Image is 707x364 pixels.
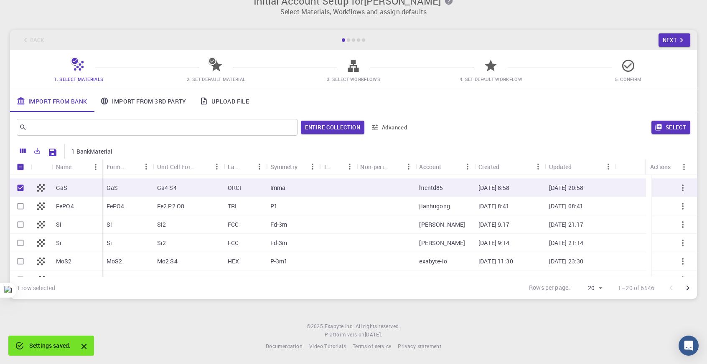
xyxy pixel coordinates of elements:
button: Go to next page [679,280,696,296]
button: Sort [329,160,343,173]
button: Next [659,33,691,47]
p: drubhargav [419,276,450,284]
button: Sort [72,160,85,174]
p: [DATE] 11:21 [549,276,584,284]
button: Export [30,144,44,157]
div: Updated [549,159,572,175]
p: [PERSON_NAME] [419,220,465,229]
button: Menu [253,160,266,173]
p: Rows per page: [529,283,570,293]
p: Si [56,220,61,229]
div: Symmetry [270,159,298,175]
span: Support [17,6,47,13]
span: Filter throughout whole library including sets (folders) [301,121,364,134]
button: Close [77,340,91,353]
p: [DATE] 21:14 [549,239,584,247]
p: HEX [228,257,239,265]
a: [DATE]. [365,331,382,339]
a: Video Tutorials [309,342,346,351]
div: Symmetry [266,159,319,175]
div: Non-periodic [356,159,415,175]
p: Zn(InS2)2 [56,276,83,284]
p: GaS [56,184,67,192]
button: Save Explorer Settings [44,144,61,161]
span: Video Tutorials [309,343,346,349]
button: Columns [16,144,30,157]
div: Lattice [228,159,239,175]
button: Sort [239,160,253,173]
button: Menu [402,160,415,173]
div: Actions [650,159,671,175]
span: 1. Select Materials [54,76,103,82]
p: FCC [228,239,239,247]
p: GaS [107,184,118,192]
div: Lattice [224,159,266,175]
button: Menu [306,160,319,173]
div: Name [52,159,102,175]
p: [DATE] 9:17 [478,220,510,229]
a: Privacy statement [398,342,441,351]
p: FePO4 [107,202,125,210]
a: Terms of service [353,342,391,351]
span: © 2025 [307,322,324,331]
p: [DATE] 11:21 [478,276,513,284]
div: Tags [319,159,356,175]
p: exabyte-io [419,257,447,265]
p: [DATE] 23:30 [549,257,584,265]
div: Icon [31,159,52,175]
button: Menu [140,160,153,173]
div: Created [478,159,499,175]
p: Si [107,220,112,229]
div: Unit Cell Formula [157,159,197,175]
div: Actions [646,159,691,175]
span: Documentation [266,343,303,349]
button: Entire collection [301,121,364,134]
p: [DATE] 11:30 [478,257,513,265]
div: Formula [107,159,126,175]
button: Select [651,121,690,134]
button: Menu [532,160,545,173]
p: [DATE] 21:17 [549,220,584,229]
div: Name [56,159,72,175]
p: jianhugong [419,202,450,210]
button: Sort [126,160,140,173]
p: Si [56,239,61,247]
p: Ga4 S4 [157,184,177,192]
button: Menu [210,160,224,173]
div: Non-periodic [360,159,388,175]
a: Documentation [266,342,303,351]
p: 1 BankMaterial [71,147,112,156]
span: Privacy statement [398,343,441,349]
span: 2. Set Default Material [187,76,245,82]
p: 1–20 of 6546 [618,284,654,292]
button: Menu [461,160,474,173]
p: Fe2 P2 O8 [157,202,184,210]
a: Import From 3rd Party [94,90,193,112]
p: Fd-3m [270,220,287,229]
div: 1 row selected [17,284,55,292]
span: Terms of service [353,343,391,349]
button: Menu [602,160,615,173]
p: Si2 [157,220,166,229]
p: [PERSON_NAME] [419,239,465,247]
p: TRI [228,202,237,210]
div: 20 [573,282,605,294]
a: Import From Bank [10,90,94,112]
p: Fd-3m [270,239,287,247]
p: MoS2 [56,257,72,265]
p: Select Materials, Workflows and assign defaults [15,7,692,17]
span: 4. Set Default Workflow [460,76,522,82]
p: Imma [270,184,286,192]
button: Menu [677,160,691,174]
span: [DATE] . [365,331,382,338]
p: Zn2 In4 S8 [157,276,186,284]
button: Sort [572,160,585,173]
p: hientd85 [419,184,443,192]
span: 3. Select Workflows [327,76,380,82]
p: MoS2 [107,257,122,265]
div: Settings saved. [29,338,71,353]
div: Open Intercom Messenger [679,336,699,356]
button: Sort [499,160,513,173]
p: P1 [270,202,277,210]
span: All rights reserved. [356,322,400,331]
